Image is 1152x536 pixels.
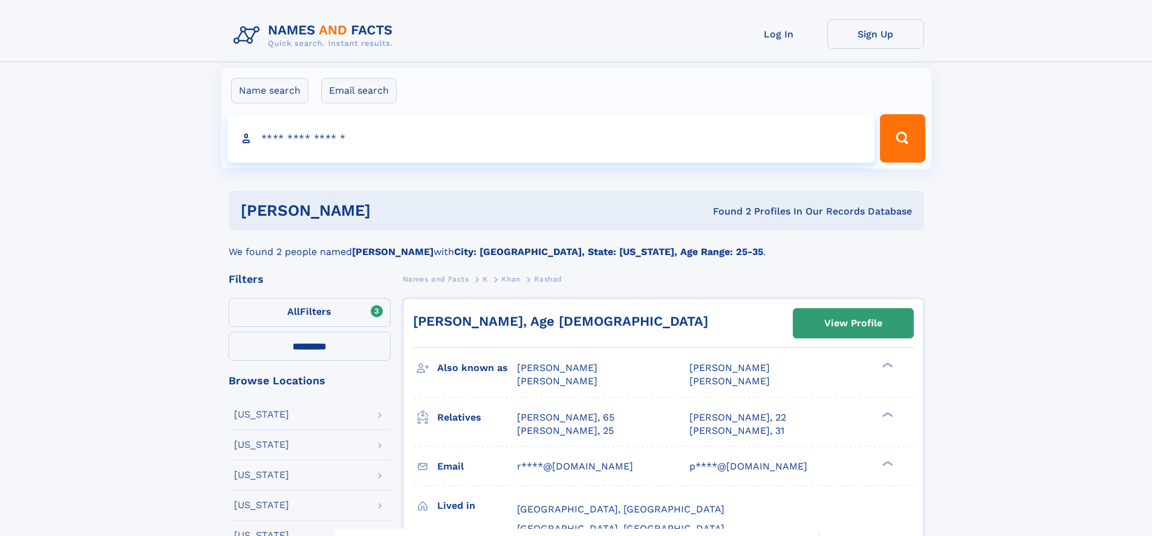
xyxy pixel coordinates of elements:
[483,275,488,283] span: K
[880,114,925,163] button: Search Button
[483,271,488,286] a: K
[227,114,875,163] input: search input
[827,19,924,49] a: Sign Up
[229,274,391,285] div: Filters
[287,306,300,317] span: All
[229,19,403,52] img: Logo Names and Facts
[517,503,724,515] span: [GEOGRAPHIC_DATA], [GEOGRAPHIC_DATA]
[229,298,391,327] label: Filters
[517,411,614,424] a: [PERSON_NAME], 65
[454,246,763,257] b: City: [GEOGRAPHIC_DATA], State: [US_STATE], Age Range: 25-35
[731,19,827,49] a: Log In
[403,271,469,286] a: Names and Facts
[517,375,597,387] span: [PERSON_NAME]
[534,275,562,283] span: Rashad
[793,309,913,338] a: View Profile
[321,78,397,103] label: Email search
[234,410,289,419] div: [US_STATE]
[352,246,434,257] b: [PERSON_NAME]
[437,456,517,477] h3: Email
[437,358,517,378] h3: Also known as
[234,470,289,480] div: [US_STATE]
[241,203,542,218] h1: [PERSON_NAME]
[879,410,894,418] div: ❯
[879,361,894,369] div: ❯
[542,205,912,218] div: Found 2 Profiles In Our Records Database
[517,523,724,534] span: [GEOGRAPHIC_DATA], [GEOGRAPHIC_DATA]
[689,375,770,387] span: [PERSON_NAME]
[689,362,770,373] span: [PERSON_NAME]
[824,309,882,337] div: View Profile
[689,424,784,438] a: [PERSON_NAME], 31
[689,411,786,424] a: [PERSON_NAME], 22
[879,459,894,467] div: ❯
[234,440,289,450] div: [US_STATE]
[501,271,520,286] a: Khan
[229,375,391,386] div: Browse Locations
[517,362,597,373] span: [PERSON_NAME]
[501,275,520,283] span: Khan
[413,314,708,329] a: [PERSON_NAME], Age [DEMOGRAPHIC_DATA]
[229,230,924,259] div: We found 2 people named with .
[231,78,308,103] label: Name search
[437,496,517,516] h3: Lived in
[234,500,289,510] div: [US_STATE]
[517,424,614,438] a: [PERSON_NAME], 25
[437,407,517,428] h3: Relatives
